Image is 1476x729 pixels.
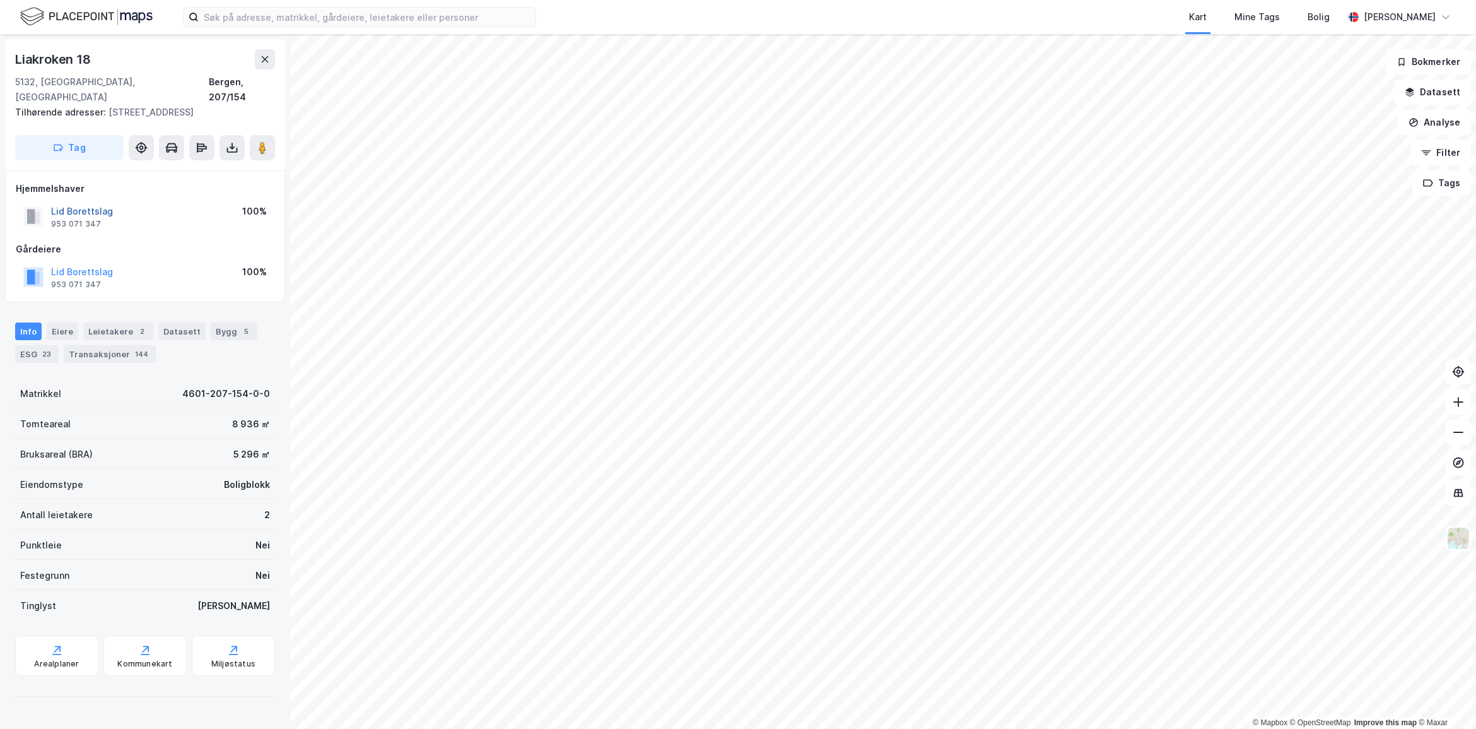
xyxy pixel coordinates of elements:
div: Punktleie [20,538,62,553]
div: Mine Tags [1234,9,1280,25]
div: Bolig [1308,9,1330,25]
button: Datasett [1394,80,1471,105]
div: Tinglyst [20,598,56,613]
button: Tag [15,135,124,160]
div: 5132, [GEOGRAPHIC_DATA], [GEOGRAPHIC_DATA] [15,74,209,105]
div: Transaksjoner [64,345,156,363]
img: Z [1446,526,1470,550]
div: Eiendomstype [20,477,83,492]
div: Antall leietakere [20,507,93,523]
div: Hjemmelshaver [16,181,274,196]
div: Nei [255,538,270,553]
iframe: Chat Widget [1413,668,1476,729]
div: Festegrunn [20,568,69,583]
input: Søk på adresse, matrikkel, gårdeiere, leietakere eller personer [199,8,536,27]
div: Arealplaner [34,659,79,669]
div: Bruksareal (BRA) [20,447,93,462]
div: 4601-207-154-0-0 [182,386,270,401]
div: Boligblokk [224,477,270,492]
div: Kart [1189,9,1207,25]
a: Improve this map [1354,718,1417,727]
div: [STREET_ADDRESS] [15,105,265,120]
div: [PERSON_NAME] [197,598,270,613]
div: Info [15,323,42,340]
div: 2 [264,507,270,523]
div: Gårdeiere [16,242,274,257]
div: 5 [240,325,252,338]
div: 23 [40,348,54,360]
div: 2 [136,325,148,338]
div: ESG [15,345,59,363]
div: Leietakere [83,323,153,340]
div: Tomteareal [20,417,71,432]
div: Kommunekart [117,659,172,669]
div: 8 936 ㎡ [232,417,270,432]
button: Filter [1410,140,1471,165]
div: 5 296 ㎡ [233,447,270,462]
div: Bygg [211,323,257,340]
button: Bokmerker [1386,49,1471,74]
div: Datasett [158,323,206,340]
div: 953 071 347 [51,219,101,229]
div: Kontrollprogram for chat [1413,668,1476,729]
div: Nei [255,568,270,583]
a: Mapbox [1253,718,1287,727]
div: 100% [242,264,267,280]
div: Bergen, 207/154 [209,74,275,105]
button: Analyse [1398,110,1471,135]
div: Eiere [47,323,78,340]
span: Tilhørende adresser: [15,107,108,117]
div: 953 071 347 [51,280,101,290]
div: Matrikkel [20,386,61,401]
button: Tags [1412,170,1471,196]
div: 144 [132,348,151,360]
div: Miljøstatus [211,659,255,669]
a: OpenStreetMap [1290,718,1351,727]
img: logo.f888ab2527a4732fd821a326f86c7f29.svg [20,6,153,28]
div: Liakroken 18 [15,49,93,69]
div: 100% [242,204,267,219]
div: [PERSON_NAME] [1364,9,1436,25]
